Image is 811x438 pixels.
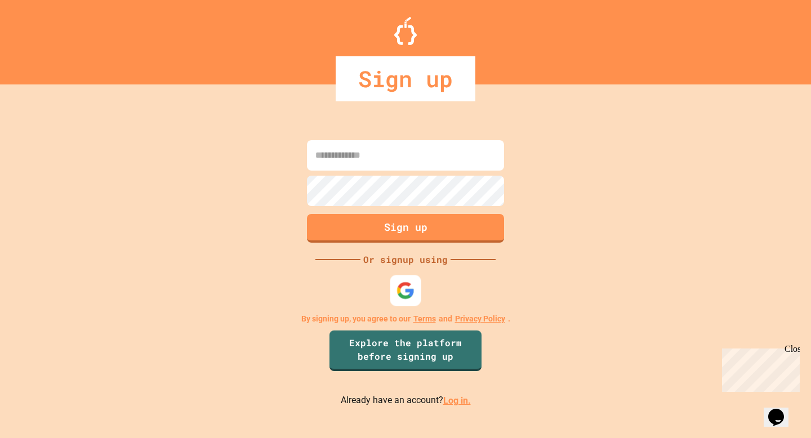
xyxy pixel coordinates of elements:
[307,214,504,243] button: Sign up
[396,281,415,300] img: google-icon.svg
[394,17,417,45] img: Logo.svg
[718,344,800,392] iframe: chat widget
[455,313,505,325] a: Privacy Policy
[329,330,482,371] a: Explore the platform before signing up
[764,393,800,427] iframe: chat widget
[336,56,475,101] div: Sign up
[443,395,471,406] a: Log in.
[341,394,471,408] p: Already have an account?
[413,313,436,325] a: Terms
[360,253,451,266] div: Or signup using
[5,5,78,71] div: Chat with us now!Close
[301,313,510,325] p: By signing up, you agree to our and .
